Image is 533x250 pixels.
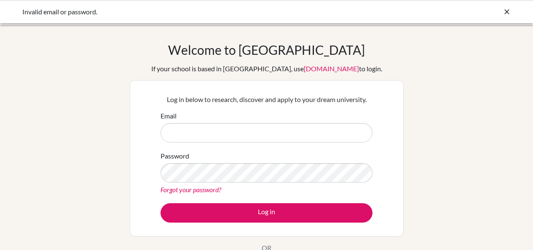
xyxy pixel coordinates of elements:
div: If your school is based in [GEOGRAPHIC_DATA], use to login. [151,64,382,74]
label: Email [161,111,177,121]
button: Log in [161,203,372,223]
div: Invalid email or password. [22,7,385,17]
label: Password [161,151,189,161]
a: Forgot your password? [161,185,221,194]
iframe: Intercom live chat [504,221,525,242]
h1: Welcome to [GEOGRAPHIC_DATA] [168,42,365,57]
a: [DOMAIN_NAME] [304,65,359,73]
p: Log in below to research, discover and apply to your dream university. [161,94,372,105]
